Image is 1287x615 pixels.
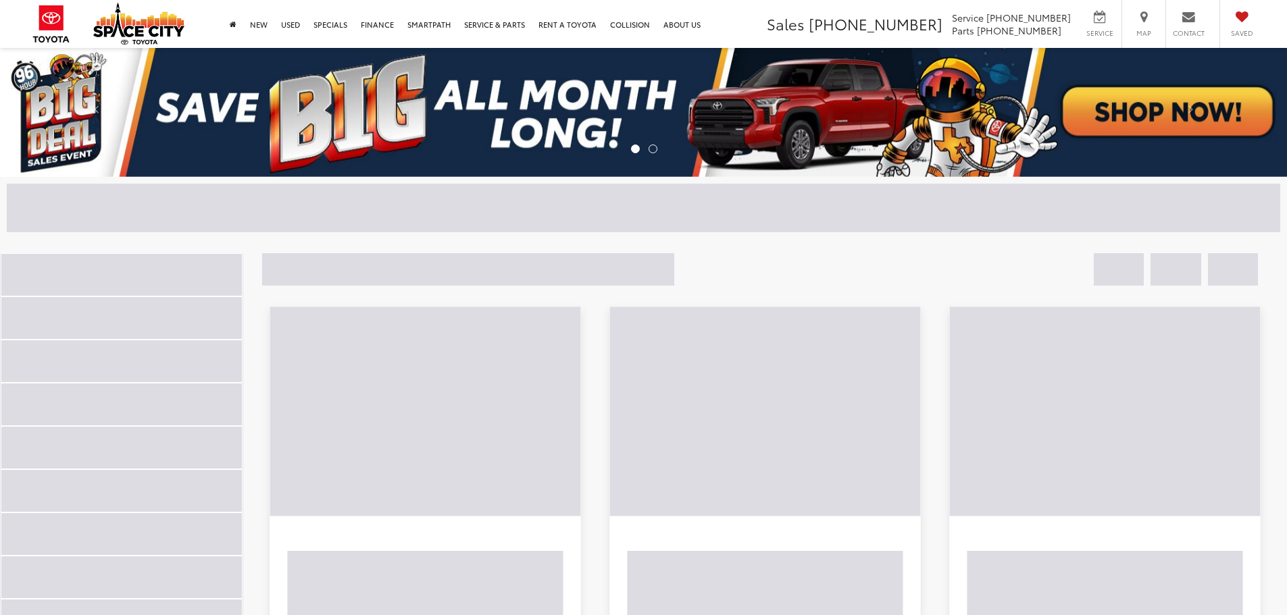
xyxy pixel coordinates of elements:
[1227,28,1257,38] span: Saved
[1129,28,1159,38] span: Map
[1084,28,1115,38] span: Service
[93,3,184,45] img: Space City Toyota
[809,13,942,34] span: [PHONE_NUMBER]
[977,24,1061,37] span: [PHONE_NUMBER]
[986,11,1071,24] span: [PHONE_NUMBER]
[1173,28,1205,38] span: Contact
[952,24,974,37] span: Parts
[767,13,805,34] span: Sales
[952,11,984,24] span: Service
